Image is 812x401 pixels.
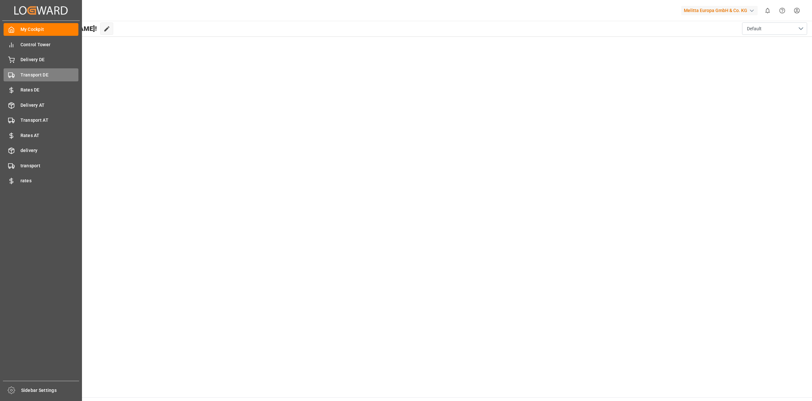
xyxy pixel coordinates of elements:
span: Control Tower [20,41,79,48]
button: Help Center [775,3,790,18]
span: Rates AT [20,132,79,139]
a: Control Tower [4,38,78,51]
span: delivery [20,147,79,154]
div: Melitta Europa GmbH & Co. KG [681,6,758,15]
button: show 0 new notifications [760,3,775,18]
a: My Cockpit [4,23,78,36]
span: Sidebar Settings [21,387,79,394]
span: transport [20,162,79,169]
button: Melitta Europa GmbH & Co. KG [681,4,760,17]
a: Transport DE [4,68,78,81]
a: transport [4,159,78,172]
a: delivery [4,144,78,157]
span: Transport DE [20,72,79,78]
span: Delivery DE [20,56,79,63]
a: Rates DE [4,84,78,96]
a: rates [4,174,78,187]
span: Rates DE [20,87,79,93]
span: Delivery AT [20,102,79,109]
a: Delivery AT [4,99,78,111]
span: Default [747,25,762,32]
span: My Cockpit [20,26,79,33]
a: Transport AT [4,114,78,127]
span: rates [20,177,79,184]
span: Transport AT [20,117,79,124]
a: Rates AT [4,129,78,142]
a: Delivery DE [4,53,78,66]
button: open menu [742,22,807,35]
